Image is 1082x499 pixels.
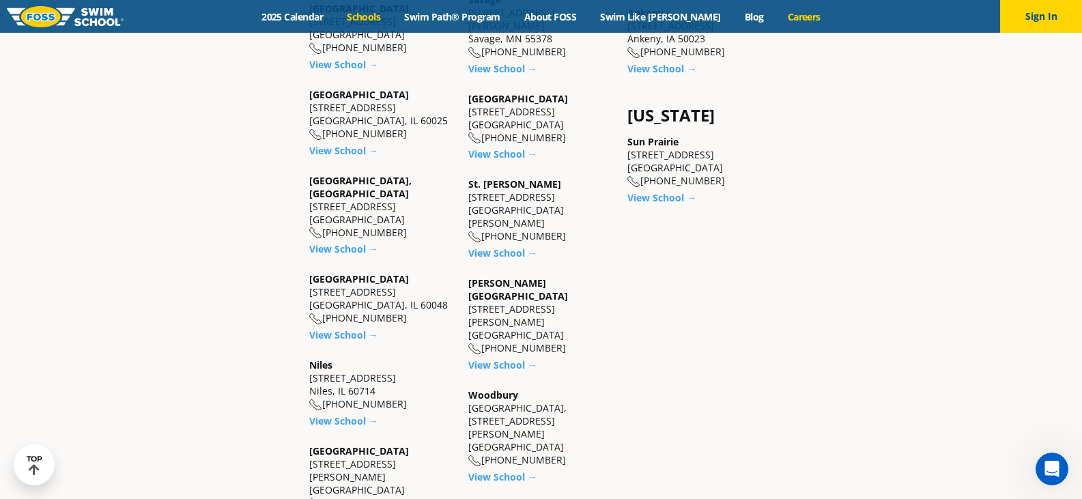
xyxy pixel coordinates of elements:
div: [GEOGRAPHIC_DATA], [STREET_ADDRESS][PERSON_NAME] [GEOGRAPHIC_DATA] [PHONE_NUMBER] [468,388,614,467]
h4: [US_STATE] [627,106,773,125]
img: location-phone-o-icon.svg [468,231,481,243]
a: View School → [309,414,378,427]
a: [GEOGRAPHIC_DATA] [309,88,409,101]
a: Swim Path® Program [393,10,512,23]
div: [STREET_ADDRESS] [GEOGRAPHIC_DATA], IL 60025 [PHONE_NUMBER] [309,88,455,141]
div: [STREET_ADDRESS] [GEOGRAPHIC_DATA], IL 60048 [PHONE_NUMBER] [309,272,455,325]
img: location-phone-o-icon.svg [627,47,640,59]
a: [PERSON_NAME][GEOGRAPHIC_DATA] [468,276,568,302]
a: Woodbury [468,388,518,401]
a: View School → [468,147,537,160]
a: 2025 Calendar [250,10,335,23]
img: location-phone-o-icon.svg [309,227,322,239]
img: FOSS Swim School Logo [7,6,124,27]
img: location-phone-o-icon.svg [468,455,481,467]
a: Niles [309,358,332,371]
a: View School → [468,470,537,483]
a: Swim Like [PERSON_NAME] [588,10,733,23]
a: [GEOGRAPHIC_DATA], [GEOGRAPHIC_DATA] [309,174,412,200]
a: View School → [309,58,378,71]
div: [STREET_ADDRESS] [GEOGRAPHIC_DATA] [PHONE_NUMBER] [627,135,773,188]
img: location-phone-o-icon.svg [627,176,640,188]
img: location-phone-o-icon.svg [468,343,481,355]
a: [GEOGRAPHIC_DATA] [309,444,409,457]
img: location-phone-o-icon.svg [309,399,322,411]
div: [STREET_ADDRESS] [PERSON_NAME][GEOGRAPHIC_DATA] [PHONE_NUMBER] [468,276,614,355]
div: [STREET_ADDRESS] Niles, IL 60714 [PHONE_NUMBER] [309,358,455,411]
a: View School → [627,191,696,204]
a: Careers [775,10,832,23]
a: View School → [309,328,378,341]
img: location-phone-o-icon.svg [468,47,481,59]
img: location-phone-o-icon.svg [309,43,322,55]
iframe: Intercom live chat [1036,453,1068,485]
a: View School → [468,246,537,259]
a: View School → [468,62,537,75]
a: [GEOGRAPHIC_DATA] [309,272,409,285]
a: About FOSS [512,10,588,23]
img: location-phone-o-icon.svg [309,129,322,141]
div: [STREET_ADDRESS] [GEOGRAPHIC_DATA] [PHONE_NUMBER] [309,174,455,240]
img: location-phone-o-icon.svg [468,132,481,144]
a: [GEOGRAPHIC_DATA] [468,92,568,105]
a: View School → [468,358,537,371]
a: Blog [732,10,775,23]
a: View School → [309,144,378,157]
a: View School → [309,242,378,255]
img: location-phone-o-icon.svg [309,313,322,325]
a: Sun Prairie [627,135,679,148]
div: [STREET_ADDRESS] [GEOGRAPHIC_DATA] [PHONE_NUMBER] [468,92,614,145]
div: [STREET_ADDRESS] [GEOGRAPHIC_DATA][PERSON_NAME] [PHONE_NUMBER] [468,177,614,243]
a: St. [PERSON_NAME] [468,177,561,190]
a: View School → [627,62,696,75]
a: Schools [335,10,393,23]
div: TOP [27,455,42,476]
